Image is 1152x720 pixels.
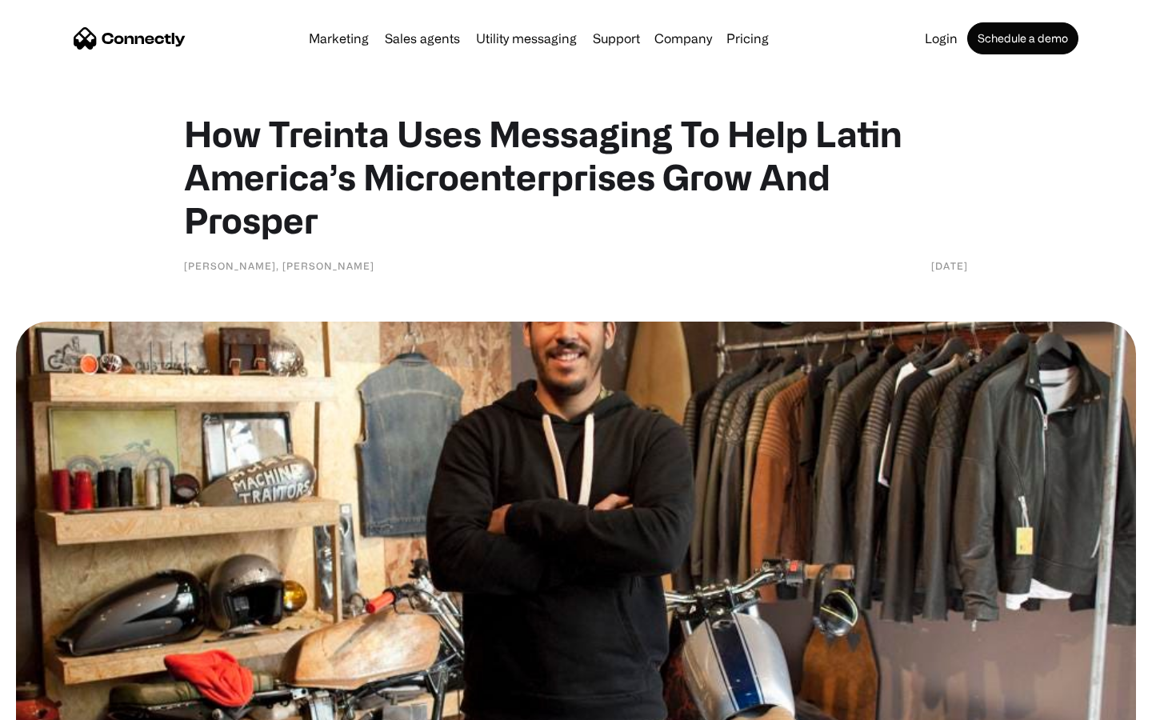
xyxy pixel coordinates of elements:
ul: Language list [32,692,96,714]
a: Utility messaging [470,32,583,45]
a: home [74,26,186,50]
div: Company [650,27,717,50]
aside: Language selected: English [16,692,96,714]
a: Pricing [720,32,775,45]
div: [DATE] [931,258,968,274]
div: [PERSON_NAME], [PERSON_NAME] [184,258,374,274]
a: Marketing [302,32,375,45]
a: Login [918,32,964,45]
div: Company [654,27,712,50]
h1: How Treinta Uses Messaging To Help Latin America’s Microenterprises Grow And Prosper [184,112,968,242]
a: Sales agents [378,32,466,45]
a: Schedule a demo [967,22,1078,54]
a: Support [586,32,646,45]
